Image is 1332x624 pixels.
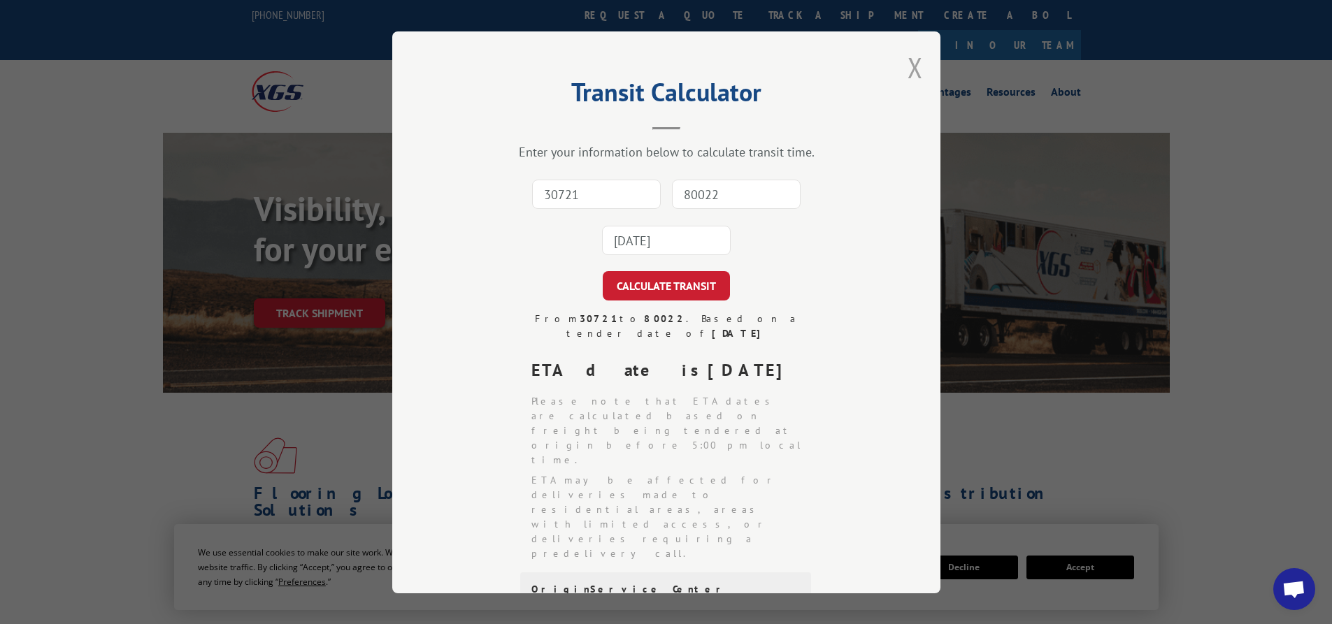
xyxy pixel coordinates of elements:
[531,394,812,467] li: Please note that ETA dates are calculated based on freight being tendered at origin before 5:00 p...
[602,226,731,255] input: Tender Date
[531,358,812,383] div: ETA date is
[672,180,801,209] input: Dest. Zip
[644,312,686,325] strong: 80022
[708,359,794,381] strong: [DATE]
[711,327,766,340] strong: [DATE]
[462,82,871,109] h2: Transit Calculator
[520,312,812,341] div: From to . Based on a tender date of
[1273,568,1315,610] div: Open chat
[531,583,800,595] div: Origin Service Center
[580,312,620,325] strong: 30721
[908,49,923,86] button: Close modal
[462,144,871,160] div: Enter your information below to calculate transit time.
[532,180,661,209] input: Origin Zip
[531,473,812,561] li: ETA may be affected for deliveries made to residential areas, areas with limited access, or deliv...
[603,271,730,300] button: CALCULATE TRANSIT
